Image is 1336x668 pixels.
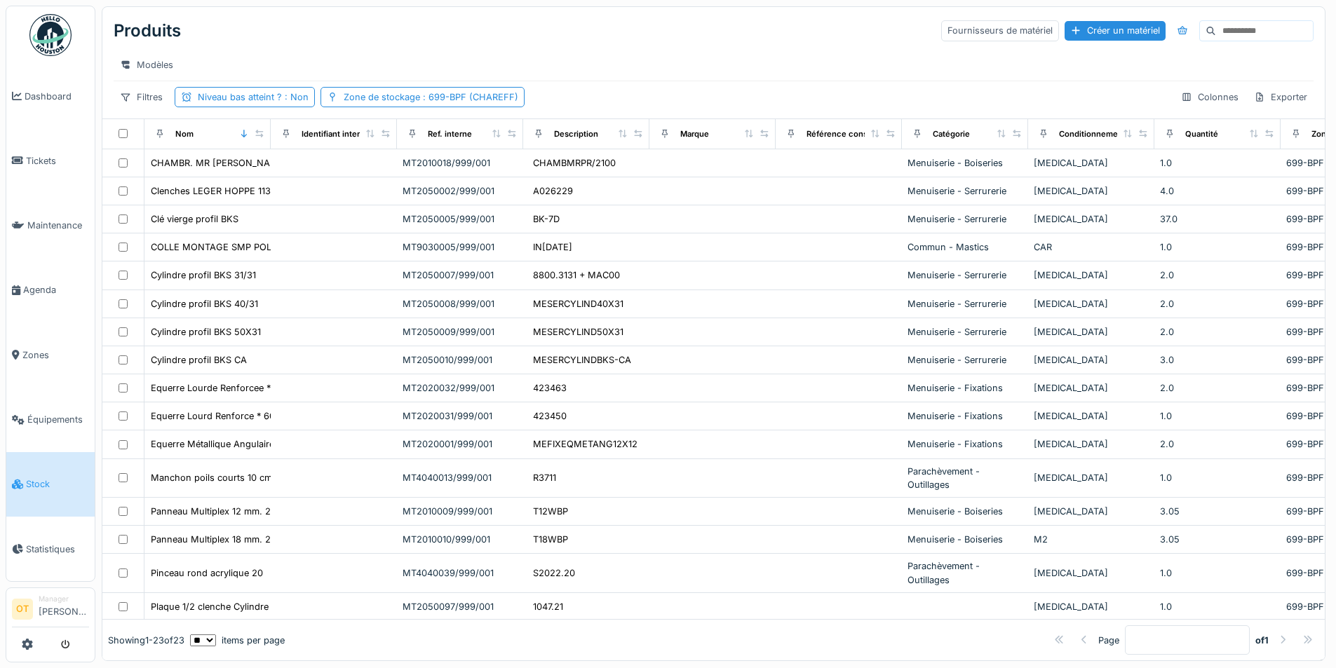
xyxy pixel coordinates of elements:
[1160,437,1275,451] div: 2.0
[198,90,309,104] div: Niveau bas atteint ?
[1034,505,1149,518] div: [MEDICAL_DATA]
[1175,87,1245,107] div: Colonnes
[6,193,95,258] a: Maintenance
[403,471,518,484] div: MT4040013/999/001
[190,633,285,646] div: items per page
[282,92,309,102] span: : Non
[403,353,518,367] div: MT2050010/999/001
[1034,212,1149,226] div: [MEDICAL_DATA]
[1034,600,1149,613] div: [MEDICAL_DATA]
[302,128,370,140] div: Identifiant interne
[151,325,261,339] div: Cylindre profil BKS 50X31
[907,353,1023,367] div: Menuiserie - Serrurerie
[6,452,95,517] a: Stock
[151,297,258,311] div: Cylindre profil BKS 40/31
[151,471,275,484] div: Manchon poils courts 10 cm.
[39,594,89,604] div: Manager
[907,212,1023,226] div: Menuiserie - Serrurerie
[1160,184,1275,198] div: 4.0
[1160,297,1275,311] div: 2.0
[933,128,970,140] div: Catégorie
[1160,325,1275,339] div: 2.0
[533,297,623,311] div: MESERCYLIND40X31
[1160,353,1275,367] div: 3.0
[907,559,1023,586] div: Parachèvement - Outillages
[533,184,573,198] div: A026229
[344,90,518,104] div: Zone de stockage
[1034,353,1149,367] div: [MEDICAL_DATA]
[907,437,1023,451] div: Menuiserie - Fixations
[1034,437,1149,451] div: [MEDICAL_DATA]
[403,437,518,451] div: MT2020001/999/001
[403,533,518,546] div: MT2010010/999/001
[403,156,518,170] div: MT2010018/999/001
[1034,533,1149,546] div: M2
[1160,409,1275,423] div: 1.0
[533,533,568,546] div: T18WBP
[1034,268,1149,282] div: [MEDICAL_DATA]
[12,594,89,627] a: OT Manager[PERSON_NAME]
[533,240,572,254] div: IN[DATE]
[6,258,95,322] a: Agenda
[151,156,372,170] div: CHAMBR. MR [PERSON_NAME] 11/65MM TRAPEZE
[533,381,567,395] div: 423463
[114,13,181,49] div: Produits
[1160,268,1275,282] div: 2.0
[403,381,518,395] div: MT2020032/999/001
[533,156,616,170] div: CHAMBMRPR/2100
[25,90,89,103] span: Dashboard
[533,505,568,518] div: T12WBP
[1034,409,1149,423] div: [MEDICAL_DATA]
[12,599,33,620] li: OT
[907,297,1023,311] div: Menuiserie - Serrurerie
[1034,184,1149,198] div: [MEDICAL_DATA]
[907,465,1023,491] div: Parachèvement - Outillages
[907,240,1023,254] div: Commun - Mastics
[1034,471,1149,484] div: [MEDICAL_DATA]
[1160,381,1275,395] div: 2.0
[1160,566,1275,580] div: 1.0
[1160,600,1275,613] div: 1.0
[907,505,1023,518] div: Menuiserie - Boiseries
[403,240,518,254] div: MT9030005/999/001
[403,600,518,613] div: MT2050097/999/001
[907,533,1023,546] div: Menuiserie - Boiseries
[6,64,95,128] a: Dashboard
[1255,633,1269,646] strong: of 1
[403,212,518,226] div: MT2050005/999/001
[108,633,184,646] div: Showing 1 - 23 of 23
[428,128,472,140] div: Ref. interne
[6,128,95,193] a: Tickets
[1160,156,1275,170] div: 1.0
[6,387,95,451] a: Équipements
[151,409,309,423] div: Equerre Lourd Renforce * 60x90x90
[151,533,323,546] div: Panneau Multiplex 18 mm. 250 x 120cm.
[533,471,556,484] div: R3711
[907,325,1023,339] div: Menuiserie - Serrurerie
[22,348,89,362] span: Zones
[403,325,518,339] div: MT2050009/999/001
[1034,381,1149,395] div: [MEDICAL_DATA]
[1160,471,1275,484] div: 1.0
[26,154,89,168] span: Tickets
[29,14,72,56] img: Badge_color-CXgf-gQk.svg
[403,566,518,580] div: MT4040039/999/001
[533,566,575,580] div: S2022.20
[907,409,1023,423] div: Menuiserie - Fixations
[1185,128,1218,140] div: Quantité
[39,594,89,624] li: [PERSON_NAME]
[26,477,89,491] span: Stock
[1248,87,1314,107] div: Exporter
[533,437,637,451] div: MEFIXEQMETANG12X12
[1065,21,1166,40] div: Créer un matériel
[151,505,323,518] div: Panneau Multiplex 12 mm. 250 x 120cm.
[1160,212,1275,226] div: 37.0
[151,240,373,254] div: COLLE MONTAGE SMP POLYMER EXPRESS BLANC
[1034,297,1149,311] div: [MEDICAL_DATA]
[27,413,89,426] span: Équipements
[420,92,518,102] span: : 699-BPF (CHAREFF)
[151,566,263,580] div: Pinceau rond acrylique 20
[907,184,1023,198] div: Menuiserie - Serrurerie
[403,505,518,518] div: MT2010009/999/001
[1034,325,1149,339] div: [MEDICAL_DATA]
